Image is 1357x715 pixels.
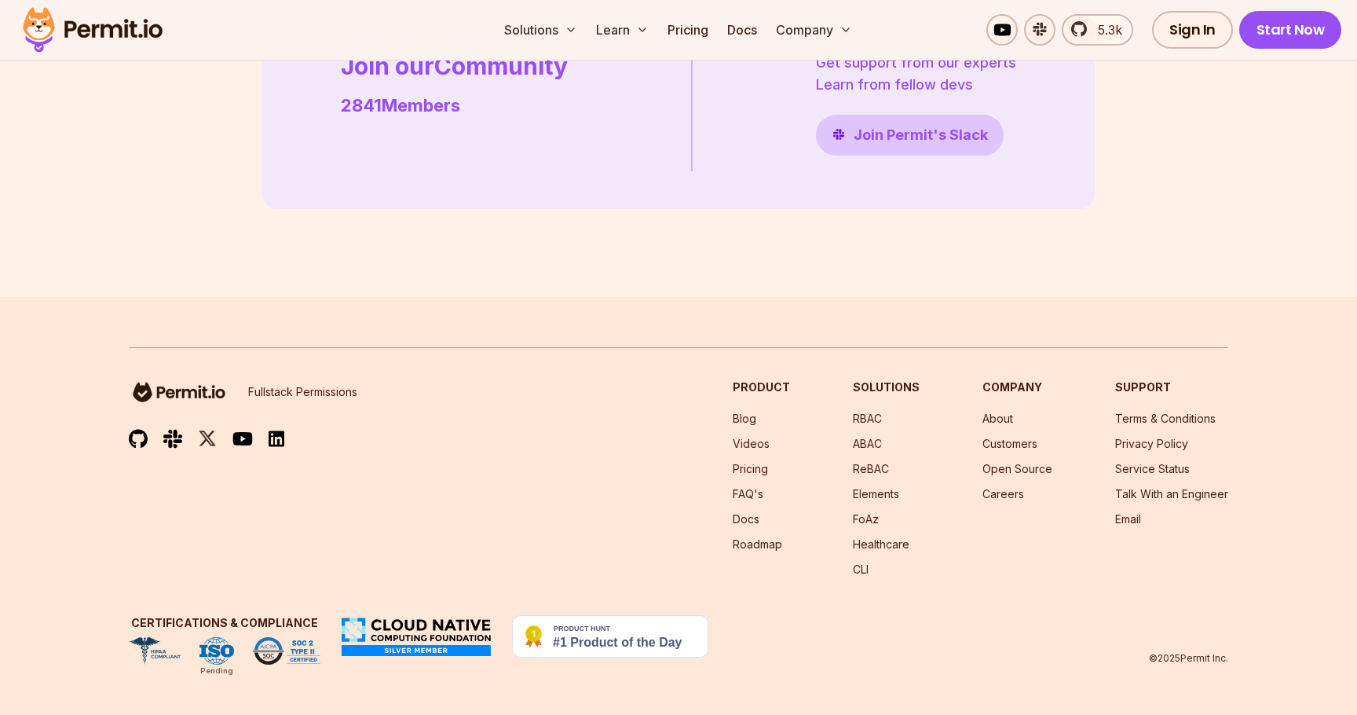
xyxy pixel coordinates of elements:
[199,637,234,665] img: ISO
[1115,512,1141,526] a: Email
[1115,379,1228,395] h3: Support
[129,379,229,405] img: logo
[733,537,782,551] a: Roadmap
[733,487,763,500] a: FAQ's
[982,412,1013,425] a: About
[232,430,253,448] img: youtube
[16,3,170,57] img: Permit logo
[1088,20,1122,39] span: 5.3k
[733,412,756,425] a: Blog
[982,462,1052,475] a: Open Source
[253,637,320,665] img: SOC
[1115,437,1188,450] a: Privacy Policy
[853,412,882,425] a: RBAC
[129,429,148,449] img: github
[733,512,759,526] a: Docs
[248,384,357,400] p: Fullstack Permissions
[498,14,583,46] button: Solutions
[1239,11,1342,49] a: Start Now
[269,430,284,448] img: linkedin
[129,615,320,631] h3: Certifications & Compliance
[733,437,770,450] a: Videos
[341,52,568,80] h2: Join our Community
[721,14,763,46] a: Docs
[341,93,568,119] p: 2841 Members
[1152,11,1233,49] a: Sign In
[853,512,879,526] a: FoAz
[198,429,217,449] img: twitter
[853,437,882,450] a: ABAC
[129,637,181,665] img: HIPAA
[853,563,869,576] a: CLI
[816,52,1016,96] p: Get support from our experts Learn from fellow devs
[853,487,899,500] a: Elements
[1149,652,1228,665] p: © 2025 Permit Inc.
[163,428,182,449] img: slack
[982,487,1024,500] a: Careers
[853,462,889,475] a: ReBAC
[1115,462,1190,475] a: Service Status
[1115,487,1228,500] a: Talk With an Engineer
[733,462,768,475] a: Pricing
[770,14,858,46] button: Company
[853,537,909,551] a: Healthcare
[1062,14,1133,46] a: 5.3k
[733,379,790,395] h3: Product
[512,615,708,658] img: Permit.io - Never build permissions again | Product Hunt
[982,379,1052,395] h3: Company
[853,379,920,395] h3: Solutions
[661,14,715,46] a: Pricing
[590,14,655,46] button: Learn
[200,665,233,677] div: Pending
[982,437,1037,450] a: Customers
[1115,412,1216,425] a: Terms & Conditions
